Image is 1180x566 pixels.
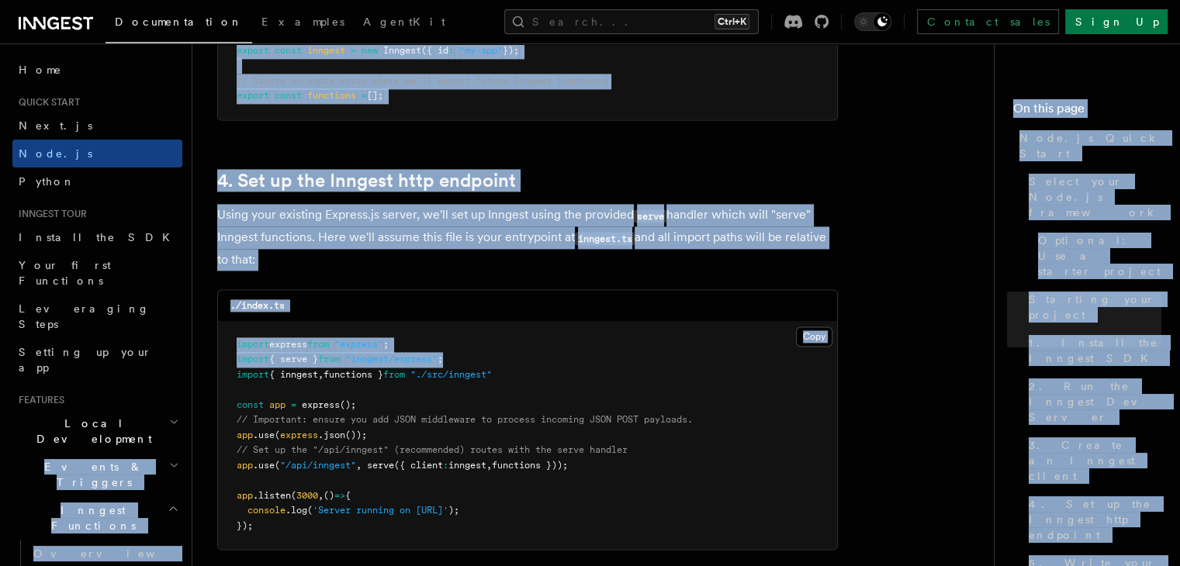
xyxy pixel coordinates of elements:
[448,505,459,516] span: );
[269,354,318,364] span: { serve }
[1029,496,1161,543] span: 4. Set up the Inngest http endpoint
[237,399,264,410] span: const
[383,45,421,56] span: Inngest
[12,338,182,381] a: Setting up your app
[33,547,193,560] span: Overview
[334,339,383,350] span: "express"
[19,259,111,287] span: Your first Functions
[1065,9,1168,34] a: Sign Up
[12,167,182,195] a: Python
[394,460,443,471] span: ({ client
[12,416,169,447] span: Local Development
[715,14,749,29] kbd: Ctrl+K
[253,430,275,440] span: .use
[503,45,519,56] span: });
[1023,431,1161,490] a: 3. Create an Inngest client
[324,369,383,380] span: functions }
[448,460,486,471] span: inngest
[19,302,150,330] span: Leveraging Steps
[237,430,253,440] span: app
[230,300,285,311] code: ./index.ts
[12,409,182,453] button: Local Development
[12,140,182,167] a: Node.js
[1032,226,1161,285] a: Optional: Use a starter project
[1013,124,1161,167] a: Node.js Quick Start
[340,399,356,410] span: ();
[362,90,367,101] span: =
[438,354,443,364] span: ;
[280,430,318,440] span: express
[1029,335,1161,366] span: 1. Install the Inngest SDK
[410,369,492,380] span: "./src/inngest"
[1019,130,1161,161] span: Node.js Quick Start
[917,9,1059,34] a: Contact sales
[275,45,302,56] span: const
[354,5,455,42] a: AgentKit
[351,45,356,56] span: =
[19,147,92,160] span: Node.js
[1023,167,1161,226] a: Select your Node.js framework
[302,399,340,410] span: express
[19,62,62,78] span: Home
[1029,437,1161,484] span: 3. Create an Inngest client
[115,16,243,28] span: Documentation
[383,339,389,350] span: ;
[12,496,182,540] button: Inngest Functions
[12,223,182,251] a: Install the SDK
[237,354,269,364] span: import
[12,208,87,220] span: Inngest tour
[19,119,92,132] span: Next.js
[275,460,280,471] span: (
[356,460,362,471] span: ,
[334,490,345,501] span: =>
[362,45,378,56] span: new
[307,45,345,56] span: inngest
[307,90,356,101] span: functions
[291,490,296,501] span: (
[307,339,329,350] span: from
[318,354,340,364] span: from
[12,459,169,490] span: Events & Triggers
[12,112,182,140] a: Next.js
[261,16,344,28] span: Examples
[247,505,285,516] span: console
[12,394,64,406] span: Features
[269,369,318,380] span: { inngest
[237,90,269,101] span: export
[106,5,252,43] a: Documentation
[1029,378,1161,425] span: 2. Run the Inngest Dev Server
[19,346,152,374] span: Setting up your app
[237,520,253,531] span: });
[634,209,666,223] code: serve
[486,460,492,471] span: ,
[1023,285,1161,329] a: Starting your project
[12,56,182,84] a: Home
[504,9,759,34] button: Search...Ctrl+K
[1023,490,1161,549] a: 4. Set up the Inngest http endpoint
[12,251,182,295] a: Your first Functions
[237,369,269,380] span: import
[318,369,324,380] span: ,
[443,460,448,471] span: :
[1038,233,1161,279] span: Optional: Use a starter project
[253,490,291,501] span: .listen
[269,399,285,410] span: app
[269,339,307,350] span: express
[367,90,383,101] span: [];
[448,45,454,56] span: :
[237,414,693,425] span: // Important: ensure you add JSON middleware to process incoming JSON POST payloads.
[237,444,628,455] span: // Set up the "/api/inngest" (recommended) routes with the serve handler
[318,430,345,440] span: .json
[12,96,80,109] span: Quick start
[237,45,269,56] span: export
[492,460,568,471] span: functions }));
[237,75,606,86] span: // Create an empty array where we'll export future Inngest functions
[1029,174,1161,220] span: Select your Node.js framework
[1029,292,1161,323] span: Starting your project
[1023,372,1161,431] a: 2. Run the Inngest Dev Server
[575,232,635,245] code: inngest.ts
[459,45,503,56] span: "my-app"
[324,490,334,501] span: ()
[19,231,179,243] span: Install the SDK
[285,505,307,516] span: .log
